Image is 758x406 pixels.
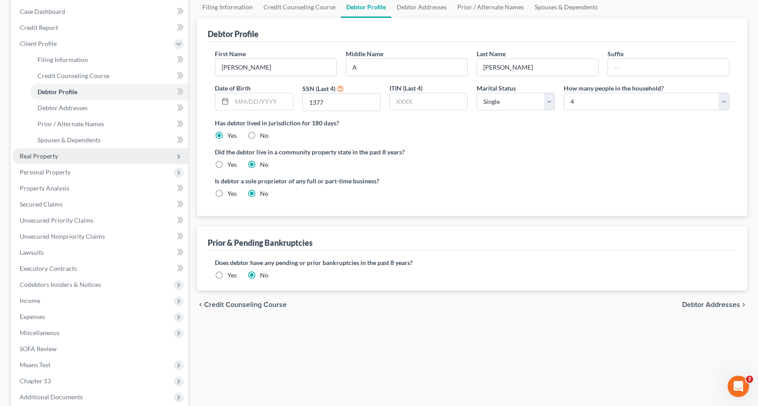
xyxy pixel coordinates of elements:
span: Lawsuits [20,249,44,256]
label: Marital Status [477,83,516,93]
span: SOFA Review [20,345,57,352]
a: Secured Claims [13,196,188,212]
a: Credit Report [13,20,188,36]
label: ITIN (Last 4) [389,83,423,93]
span: Unsecured Nonpriority Claims [20,232,105,240]
a: Unsecured Priority Claims [13,212,188,228]
input: -- [477,59,598,76]
label: Yes [227,160,237,169]
label: No [260,271,268,280]
span: Filing Information [38,56,88,63]
label: First Name [215,49,246,58]
span: Spouses & Dependents [38,136,101,144]
span: Means Test [20,361,50,369]
a: Executory Contracts [13,261,188,277]
label: Middle Name [346,49,383,58]
label: No [260,160,268,169]
label: Yes [227,271,237,280]
span: Secured Claims [20,200,63,208]
a: Case Dashboard [13,4,188,20]
a: Debtor Profile [30,84,188,100]
a: Prior / Alternate Names [30,116,188,132]
span: Unsecured Priority Claims [20,216,93,224]
span: Debtor Profile [38,88,77,95]
label: Suffix [607,49,624,58]
label: How many people in the household? [564,83,664,93]
button: Debtor Addresses chevron_right [682,301,747,308]
label: Does debtor have any pending or prior bankruptcies in the past 8 years? [215,258,729,267]
span: Debtor Addresses [682,301,740,308]
a: SOFA Review [13,341,188,357]
div: Debtor Profile [208,29,259,39]
label: Date of Birth [215,83,251,93]
span: Prior / Alternate Names [38,120,104,128]
label: No [260,189,268,198]
span: Property Analysis [20,184,69,192]
a: Debtor Addresses [30,100,188,116]
input: XXXX [390,93,467,110]
input: MM/DD/YYYY [232,93,293,110]
i: chevron_right [740,301,747,308]
span: Real Property [20,152,58,160]
input: XXXX [303,94,380,111]
label: Yes [227,131,237,140]
button: chevron_left Credit Counseling Course [197,301,287,308]
div: Prior & Pending Bankruptcies [208,237,313,248]
a: Lawsuits [13,244,188,261]
span: Personal Property [20,168,71,176]
iframe: Intercom live chat [728,376,749,397]
label: Is debtor a sole proprietor of any full or part-time business? [215,176,468,186]
span: Codebtors Insiders & Notices [20,281,101,288]
a: Unsecured Nonpriority Claims [13,228,188,244]
a: Property Analysis [13,180,188,196]
a: Spouses & Dependents [30,132,188,148]
span: Chapter 13 [20,377,51,385]
i: chevron_left [197,301,204,308]
span: Credit Report [20,24,58,31]
input: -- [608,59,729,76]
span: Miscellaneous [20,329,59,336]
span: Credit Counseling Course [204,301,287,308]
label: Did the debtor live in a community property state in the past 8 years? [215,147,729,157]
span: Executory Contracts [20,265,77,272]
label: Yes [227,189,237,198]
span: 2 [746,376,753,383]
label: SSN (Last 4) [302,84,335,93]
input: -- [215,59,336,76]
span: Expenses [20,313,45,320]
label: Has debtor lived in jurisdiction for 180 days? [215,118,729,128]
a: Credit Counseling Course [30,68,188,84]
span: Case Dashboard [20,8,65,15]
input: M.I [346,59,467,76]
a: Filing Information [30,52,188,68]
span: Debtor Addresses [38,104,88,112]
span: Income [20,297,40,304]
span: Credit Counseling Course [38,72,109,79]
label: No [260,131,268,140]
label: Last Name [477,49,506,58]
span: Client Profile [20,40,57,47]
span: Additional Documents [20,393,83,401]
